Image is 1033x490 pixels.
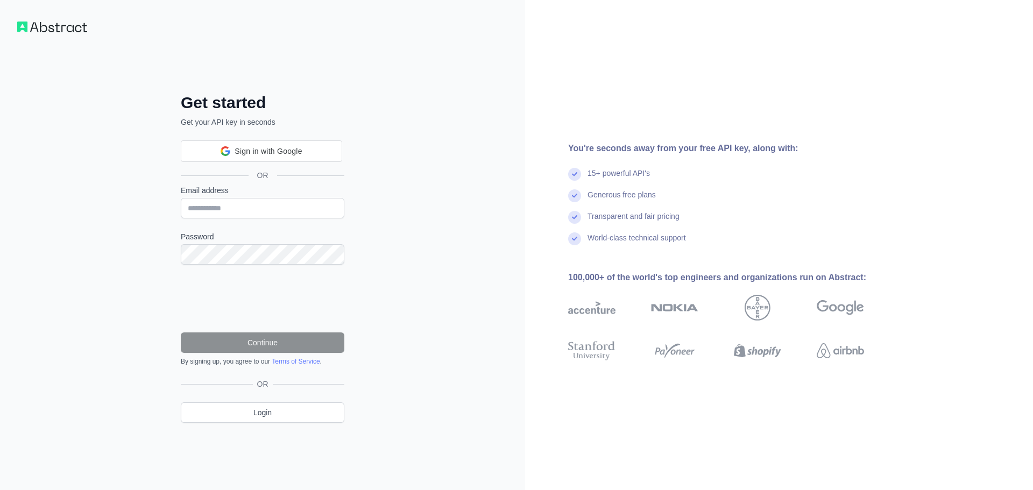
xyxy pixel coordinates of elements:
div: World-class technical support [588,232,686,254]
img: payoneer [651,339,698,363]
a: Login [181,402,344,423]
img: nokia [651,295,698,321]
h2: Get started [181,93,344,112]
button: Continue [181,332,344,353]
label: Email address [181,185,344,196]
img: shopify [734,339,781,363]
span: OR [249,170,277,181]
span: OR [253,379,273,389]
div: 15+ powerful API's [588,168,650,189]
label: Password [181,231,344,242]
div: Generous free plans [588,189,656,211]
img: google [817,295,864,321]
span: Sign in with Google [235,146,302,157]
img: check mark [568,232,581,245]
div: 100,000+ of the world's top engineers and organizations run on Abstract: [568,271,898,284]
p: Get your API key in seconds [181,117,344,127]
img: check mark [568,189,581,202]
div: By signing up, you agree to our . [181,357,344,366]
div: You're seconds away from your free API key, along with: [568,142,898,155]
a: Terms of Service [272,358,320,365]
div: Sign in with Google [181,140,342,162]
iframe: reCAPTCHA [181,278,344,319]
img: accenture [568,295,615,321]
img: airbnb [817,339,864,363]
img: check mark [568,168,581,181]
div: Transparent and fair pricing [588,211,680,232]
img: check mark [568,211,581,224]
img: bayer [745,295,770,321]
img: Workflow [17,22,87,32]
img: stanford university [568,339,615,363]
